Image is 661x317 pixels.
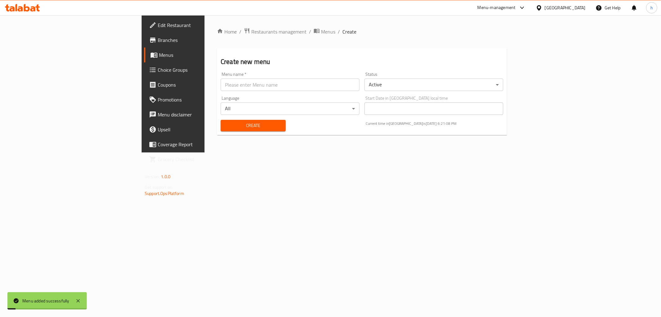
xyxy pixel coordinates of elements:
[221,120,286,131] button: Create
[364,79,503,91] div: Active
[217,28,507,36] nav: breadcrumb
[161,173,170,181] span: 1.0.0
[158,141,247,148] span: Coverage Report
[158,126,247,133] span: Upsell
[144,137,252,152] a: Coverage Report
[545,4,586,11] div: [GEOGRAPHIC_DATA]
[144,152,252,167] a: Grocery Checklist
[144,48,252,62] a: Menus
[144,92,252,107] a: Promotions
[309,28,311,35] li: /
[158,66,247,74] span: Choice Groups
[145,173,160,181] span: Version:
[144,18,252,33] a: Edit Restaurant
[321,28,335,35] span: Menus
[159,51,247,59] span: Menus
[226,122,281,129] span: Create
[158,21,247,29] span: Edit Restaurant
[221,57,503,66] h2: Create new menu
[158,111,247,118] span: Menu disclaimer
[144,107,252,122] a: Menu disclaimer
[144,33,252,48] a: Branches
[158,36,247,44] span: Branches
[158,96,247,103] span: Promotions
[338,28,340,35] li: /
[342,28,356,35] span: Create
[251,28,306,35] span: Restaurants management
[144,122,252,137] a: Upsell
[145,183,173,191] span: Get support on:
[158,156,247,163] span: Grocery Checklist
[221,102,359,115] div: All
[145,189,184,197] a: Support.OpsPlatform
[144,62,252,77] a: Choice Groups
[221,79,359,91] input: Please enter Menu name
[478,4,516,11] div: Menu-management
[650,4,653,11] span: h
[158,81,247,88] span: Coupons
[22,297,69,304] div: Menu added successfully
[366,121,503,126] p: Current time in [GEOGRAPHIC_DATA] is [DATE] 6:21:08 PM
[314,28,335,36] a: Menus
[144,77,252,92] a: Coupons
[244,28,306,36] a: Restaurants management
